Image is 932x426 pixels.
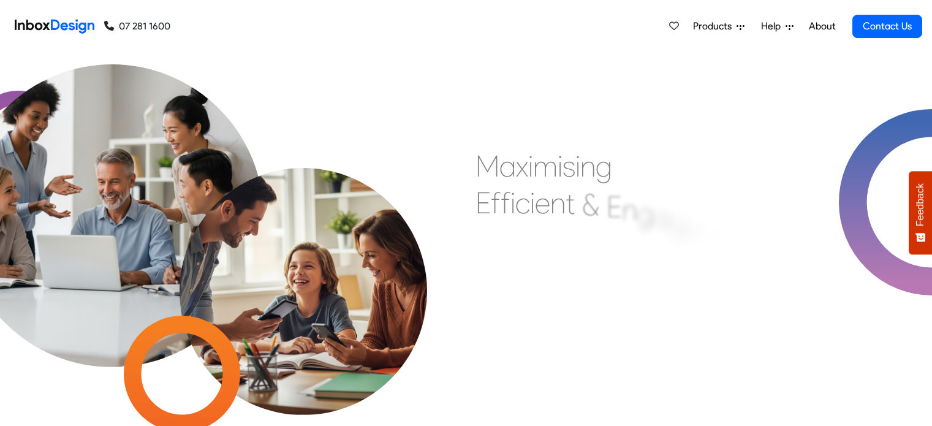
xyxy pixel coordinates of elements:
[582,186,599,223] div: &
[533,148,558,184] div: m
[756,14,798,39] a: Help
[622,191,637,228] div: n
[702,216,727,253] div: m
[491,184,501,221] div: f
[607,188,622,225] div: E
[475,148,499,184] div: M
[104,19,170,34] a: 07 281 1600
[530,184,535,221] div: i
[596,148,612,184] div: g
[510,184,515,221] div: i
[654,199,670,236] div: a
[566,185,575,222] div: t
[501,184,510,221] div: f
[915,183,926,226] span: Feedback
[693,19,737,34] span: Products
[535,184,550,221] div: e
[688,14,749,39] a: Products
[909,171,932,254] button: Feedback - Show survey
[558,148,563,184] div: i
[499,148,516,184] div: a
[475,184,491,221] div: E
[637,195,654,232] div: g
[580,148,596,184] div: n
[149,106,458,415] img: parents_with_child.png
[550,184,566,221] div: n
[515,184,530,221] div: c
[475,148,773,332] div: Maximising Efficient & Engagement, Connecting Schools, Families, and Students.
[516,148,528,184] div: x
[575,148,580,184] div: i
[687,210,702,246] div: e
[852,15,922,38] a: Contact Us
[528,148,533,184] div: i
[761,19,786,34] span: Help
[670,204,687,241] div: g
[563,148,575,184] div: s
[805,14,839,39] a: About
